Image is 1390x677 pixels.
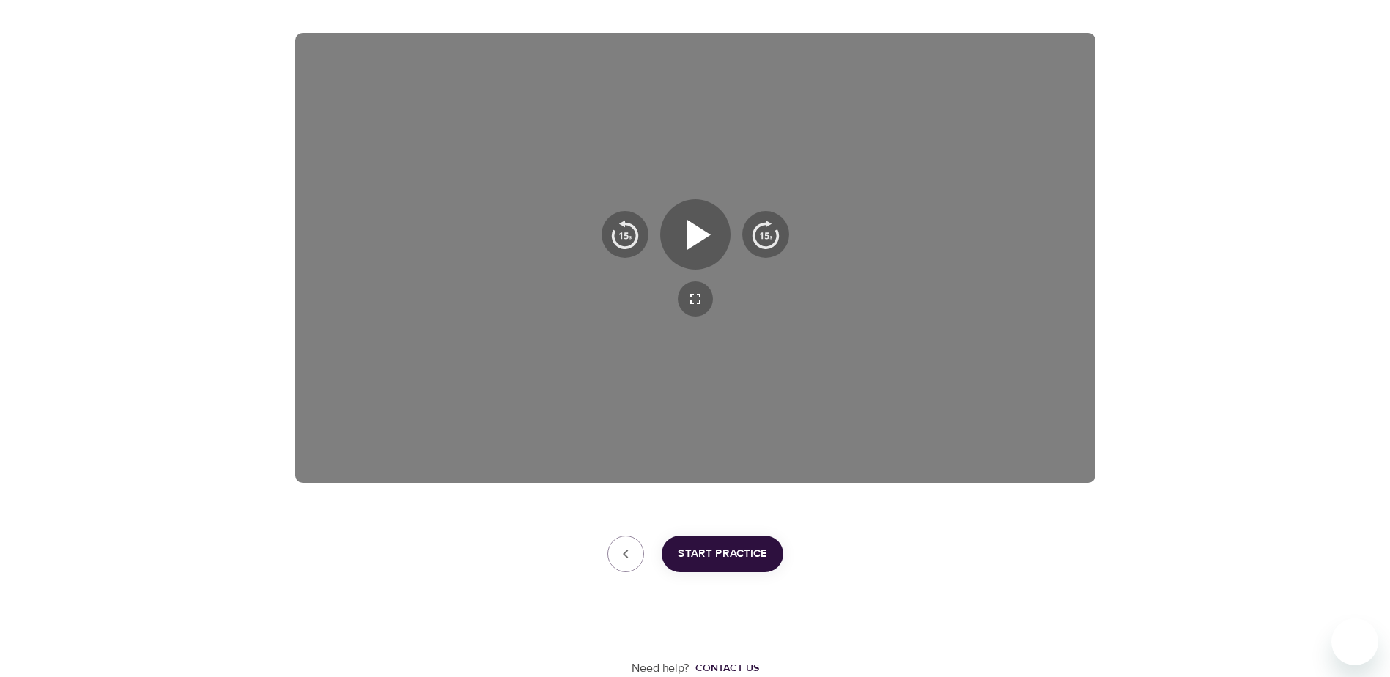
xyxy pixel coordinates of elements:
iframe: Button to launch messaging window [1331,618,1378,665]
img: 15s_next.svg [751,220,780,249]
div: Contact us [695,661,759,676]
button: Start Practice [662,536,783,572]
span: Start Practice [678,544,767,563]
a: Contact us [690,661,759,676]
p: Need help? [632,660,690,677]
img: 15s_prev.svg [610,220,640,249]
